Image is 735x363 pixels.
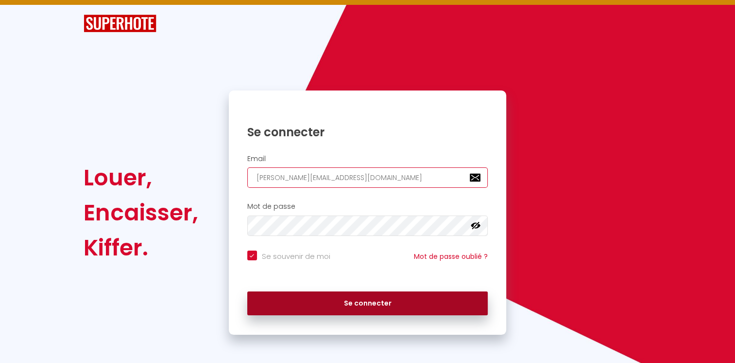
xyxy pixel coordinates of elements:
[84,160,198,195] div: Louer,
[247,202,488,211] h2: Mot de passe
[414,252,488,261] a: Mot de passe oublié ?
[84,230,198,265] div: Kiffer.
[247,125,488,140] h1: Se connecter
[8,4,37,33] button: Ouvrir le widget de chat LiveChat
[84,195,198,230] div: Encaisser,
[84,15,156,33] img: SuperHote logo
[247,291,488,316] button: Se connecter
[247,167,488,188] input: Ton Email
[247,155,488,163] h2: Email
